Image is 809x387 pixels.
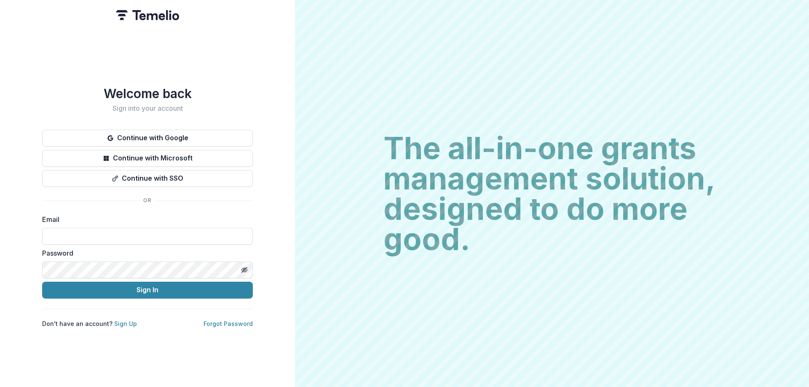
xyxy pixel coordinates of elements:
a: Forgot Password [204,320,253,327]
button: Sign In [42,282,253,299]
p: Don't have an account? [42,319,137,328]
a: Sign Up [114,320,137,327]
button: Continue with Google [42,130,253,147]
h1: Welcome back [42,86,253,101]
button: Toggle password visibility [238,263,251,277]
img: Temelio [116,10,179,20]
label: Email [42,214,248,224]
button: Continue with Microsoft [42,150,253,167]
label: Password [42,248,248,258]
button: Continue with SSO [42,170,253,187]
h2: Sign into your account [42,104,253,112]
